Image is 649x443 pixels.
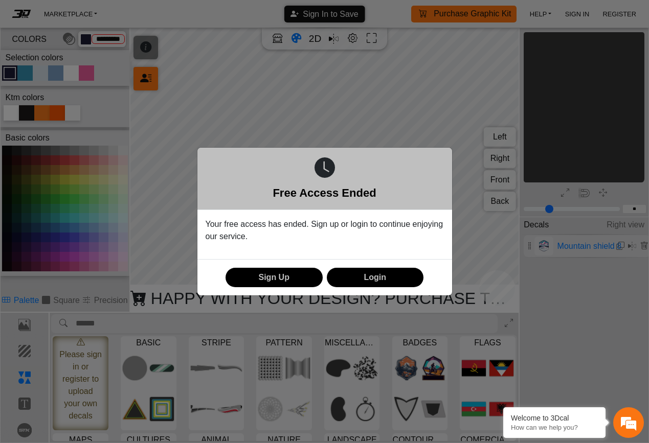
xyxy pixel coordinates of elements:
div: Welcome to 3Dcal [511,414,598,422]
p: How can we help you? [511,424,598,431]
button: Login [327,268,424,288]
p: Your free access has ended. Sign up or login to continue enjoying our service. [206,218,444,243]
h5: Free Access Ended [273,184,376,201]
button: Sign Up [226,268,323,288]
